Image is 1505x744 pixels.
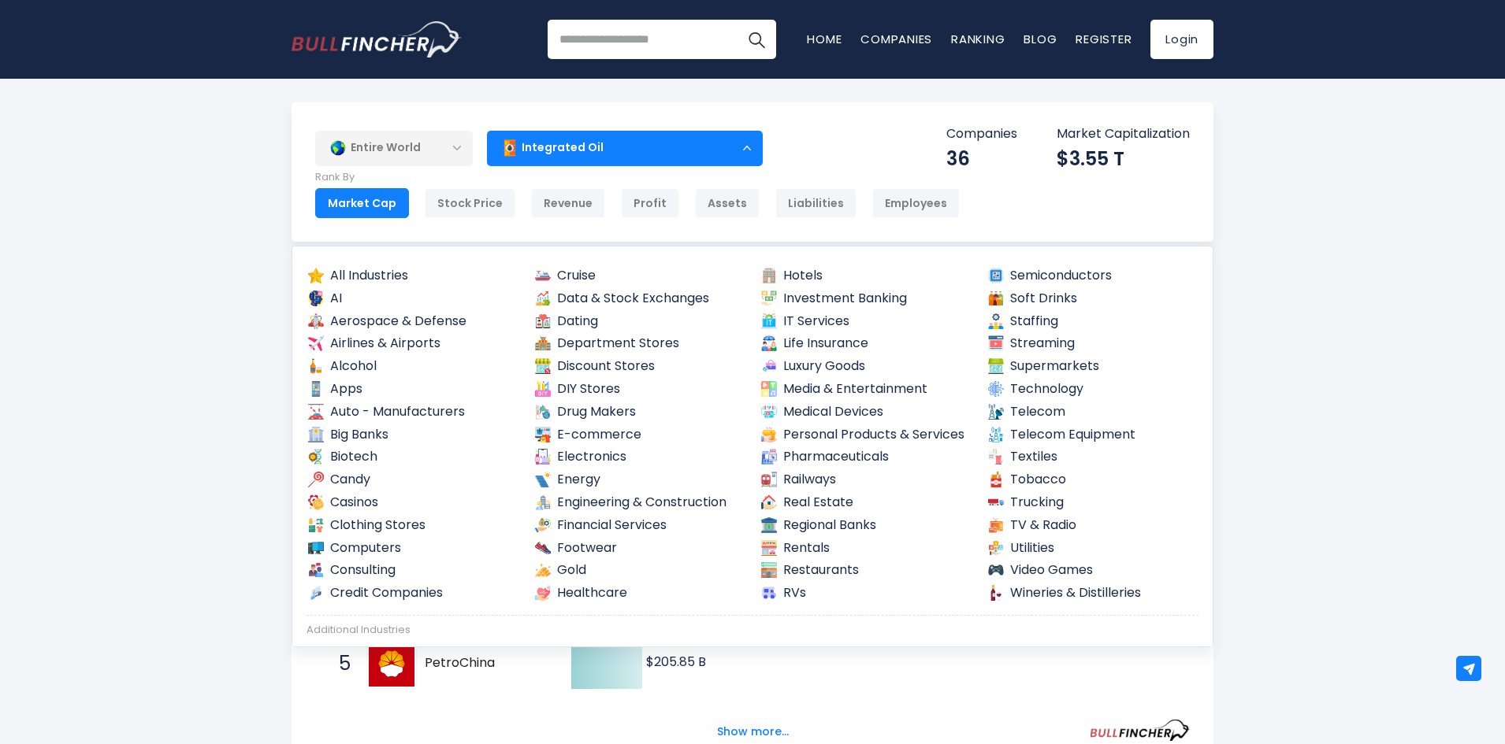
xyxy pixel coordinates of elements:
a: Medical Tools [760,645,972,664]
a: Technology [987,379,1199,399]
div: Stock Price [425,188,515,218]
span: 5 [331,650,347,677]
a: Auto - Manufacturers [307,402,519,422]
div: Integrated Oil [487,130,763,166]
a: Register [1076,31,1132,47]
a: Data & Stock Exchanges [533,289,746,309]
a: Personal Products & Services [760,425,972,445]
a: TV & Radio [987,516,1199,535]
a: Apps [307,379,519,399]
div: Market Cap [315,188,409,218]
text: $205.85 B [646,653,706,671]
a: Telecom Equipment [987,425,1199,445]
a: Soft Drinks [987,289,1199,309]
a: Textiles [987,447,1199,467]
a: Advertising [307,645,519,664]
a: Media & Entertainment [760,379,972,399]
a: Restaurants [760,561,972,580]
a: Staffing [987,312,1199,331]
a: Casinos [307,493,519,513]
a: Department Stores [533,334,746,353]
a: Utilities [987,539,1199,558]
a: Healthcare [533,583,746,603]
div: 36 [946,146,1017,171]
a: Footwear [533,539,746,558]
a: Tobacco [987,470,1199,490]
a: Blog [1024,31,1057,47]
a: Pharmaceuticals [760,447,972,467]
a: Luxury Goods [760,357,972,376]
a: Hotels [760,266,972,286]
a: Electronics [533,447,746,467]
a: E-commerce [533,425,746,445]
a: Regional Banks [760,516,972,535]
a: Go to homepage [292,21,461,57]
a: Clothing Stores [307,516,519,535]
img: PetroChina [369,641,414,687]
a: Supermarkets [987,357,1199,376]
a: Computers [307,539,519,558]
a: Farming Supplies [533,645,746,664]
div: Liabilities [775,188,857,218]
a: AI [307,289,519,309]
a: Dating [533,312,746,331]
div: Assets [695,188,760,218]
p: Market Capitalization [1057,126,1190,143]
a: Cruise [533,266,746,286]
button: Search [737,20,776,59]
a: RVs [760,583,972,603]
a: Medical Devices [760,402,972,422]
a: Biotech [307,447,519,467]
a: Alcohol [307,357,519,376]
a: Energy [533,470,746,490]
p: Companies [946,126,1017,143]
div: Employees [872,188,960,218]
a: Renewable Energy [987,645,1199,664]
a: Ranking [951,31,1005,47]
img: Bullfincher logo [292,21,462,57]
a: Telecom [987,402,1199,422]
a: Streaming [987,334,1199,353]
a: Wineries & Distilleries [987,583,1199,603]
a: IT Services [760,312,972,331]
span: PetroChina [425,655,544,672]
a: Real Estate [760,493,972,513]
a: DIY Stores [533,379,746,399]
a: Semiconductors [987,266,1199,286]
a: Video Games [987,561,1199,580]
a: Financial Services [533,516,746,535]
a: Railways [760,470,972,490]
a: Discount Stores [533,357,746,376]
div: Revenue [531,188,605,218]
a: Companies [860,31,932,47]
a: Investment Banking [760,289,972,309]
div: Profit [621,188,679,218]
a: Trucking [987,493,1199,513]
p: Rank By [315,171,960,184]
a: Drug Makers [533,402,746,422]
a: Rentals [760,539,972,558]
a: Home [807,31,842,47]
a: Credit Companies [307,583,519,603]
a: Aerospace & Defense [307,312,519,331]
div: Entire World [315,130,473,166]
a: Airlines & Airports [307,334,519,353]
a: All Industries [307,266,519,286]
div: $3.55 T [1057,146,1190,171]
a: Login [1150,20,1213,59]
a: Engineering & Construction [533,493,746,513]
a: Life Insurance [760,334,972,353]
a: Gold [533,561,746,580]
a: Big Banks [307,425,519,445]
a: Consulting [307,561,519,580]
a: Candy [307,470,519,490]
div: Additional Industries [307,624,1198,637]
